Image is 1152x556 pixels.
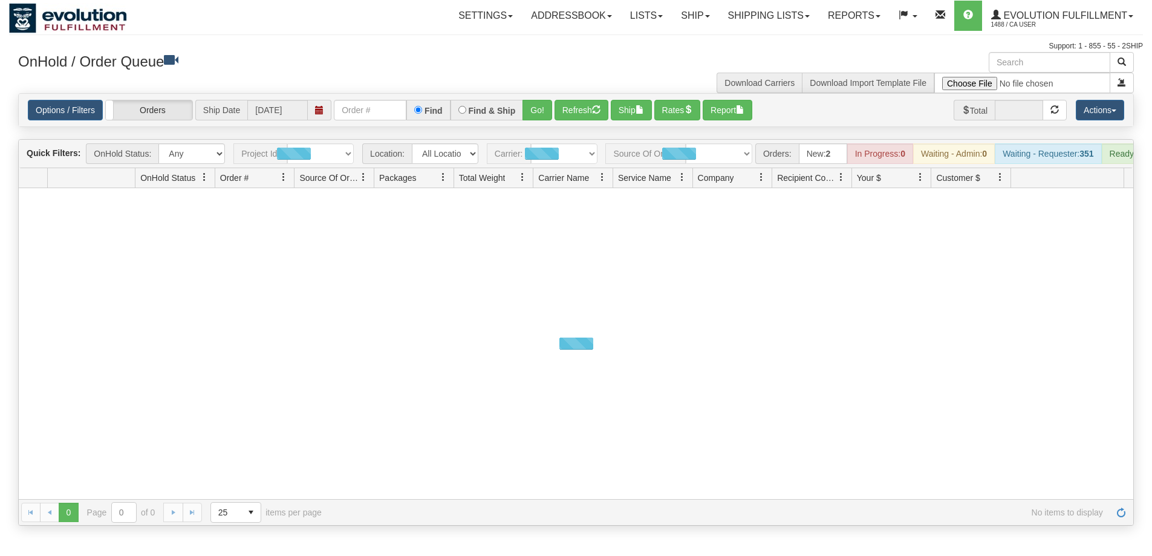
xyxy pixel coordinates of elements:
span: Page 0 [59,503,78,522]
label: Find [425,106,443,115]
button: Search [1110,52,1134,73]
span: Page sizes drop down [210,502,261,523]
span: Evolution Fulfillment [1001,10,1127,21]
a: Your $ filter column settings [910,167,931,188]
span: 25 [218,506,234,518]
span: Total Weight [459,172,506,184]
button: Refresh [555,100,608,120]
strong: 351 [1079,149,1093,159]
a: Order # filter column settings [273,167,294,188]
div: Support: 1 - 855 - 55 - 2SHIP [9,41,1143,51]
a: Carrier Name filter column settings [592,167,613,188]
a: Customer $ filter column settings [990,167,1010,188]
input: Search [989,52,1110,73]
span: Ship Date [195,100,247,120]
div: New: [799,143,847,164]
a: Reports [819,1,890,31]
span: Total [954,100,995,120]
span: OnHold Status [140,172,195,184]
a: Addressbook [522,1,621,31]
a: Shipping lists [719,1,819,31]
a: Refresh [1111,503,1131,522]
label: Find & Ship [469,106,516,115]
a: Download Carriers [724,78,795,88]
strong: 0 [982,149,987,159]
span: Location: [362,143,412,164]
a: Service Name filter column settings [672,167,692,188]
div: In Progress: [847,143,913,164]
img: logo1488.jpg [9,3,127,33]
span: Order # [220,172,249,184]
span: No items to display [339,508,1103,517]
span: select [241,503,261,522]
a: Download Import Template File [810,78,926,88]
span: Source Of Order [299,172,359,184]
a: Recipient Country filter column settings [831,167,851,188]
button: Actions [1076,100,1124,120]
button: Report [703,100,752,120]
button: Ship [611,100,652,120]
span: Orders: [755,143,799,164]
a: Source Of Order filter column settings [353,167,374,188]
span: items per page [210,502,322,523]
span: 1488 / CA User [991,19,1082,31]
span: Page of 0 [87,502,155,523]
a: Ship [672,1,718,31]
h3: OnHold / Order Queue [18,52,567,70]
strong: 2 [826,149,831,159]
strong: 0 [900,149,905,159]
input: Import [934,73,1110,93]
a: Company filter column settings [751,167,772,188]
label: Quick Filters: [27,147,80,159]
a: Packages filter column settings [433,167,454,188]
span: Your $ [857,172,881,184]
span: Packages [379,172,416,184]
a: Options / Filters [28,100,103,120]
div: Waiting - Admin: [913,143,995,164]
a: OnHold Status filter column settings [194,167,215,188]
button: Rates [654,100,701,120]
div: grid toolbar [19,140,1133,168]
span: Carrier Name [538,172,589,184]
span: Service Name [618,172,671,184]
button: Go! [522,100,552,120]
a: Lists [621,1,672,31]
input: Order # [334,100,406,120]
div: Waiting - Requester: [995,143,1101,164]
a: Settings [449,1,522,31]
a: Total Weight filter column settings [512,167,533,188]
span: Recipient Country [777,172,836,184]
span: OnHold Status: [86,143,158,164]
a: Evolution Fulfillment 1488 / CA User [982,1,1142,31]
span: Company [698,172,734,184]
span: Customer $ [936,172,980,184]
label: Orders [106,100,192,120]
